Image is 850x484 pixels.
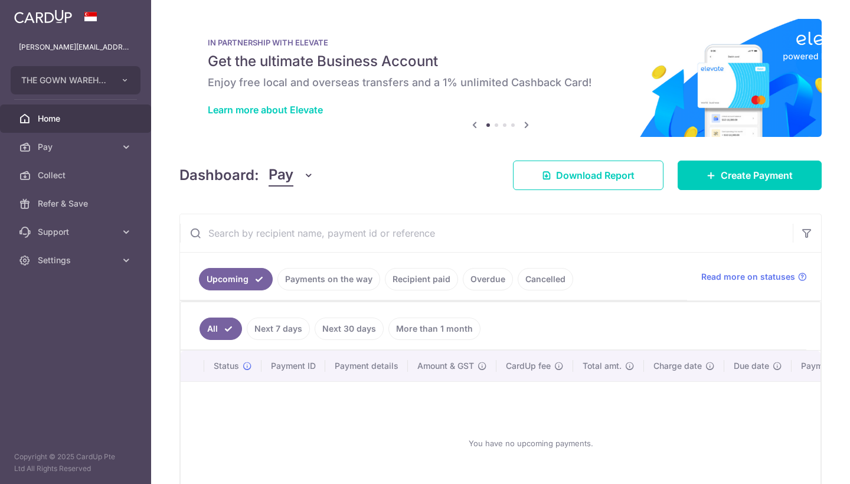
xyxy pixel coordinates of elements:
span: Settings [38,254,116,266]
span: Pay [269,164,293,187]
a: Create Payment [678,161,822,190]
span: Total amt. [583,360,622,372]
a: Upcoming [199,268,273,290]
th: Payment ID [261,351,325,381]
span: Collect [38,169,116,181]
a: Recipient paid [385,268,458,290]
span: Create Payment [721,168,793,182]
a: Download Report [513,161,663,190]
a: All [200,318,242,340]
span: THE GOWN WAREHOUSE PTE LTD [21,74,109,86]
span: Home [38,113,116,125]
button: THE GOWN WAREHOUSE PTE LTD [11,66,140,94]
span: Download Report [556,168,635,182]
span: Due date [734,360,769,372]
p: IN PARTNERSHIP WITH ELEVATE [208,38,793,47]
span: Support [38,226,116,238]
a: Overdue [463,268,513,290]
button: Pay [269,164,314,187]
th: Payment details [325,351,408,381]
span: CardUp fee [506,360,551,372]
h4: Dashboard: [179,165,259,186]
p: [PERSON_NAME][EMAIL_ADDRESS][DOMAIN_NAME] [19,41,132,53]
a: Next 7 days [247,318,310,340]
a: Cancelled [518,268,573,290]
img: CardUp [14,9,72,24]
span: Amount & GST [417,360,474,372]
span: Read more on statuses [701,271,795,283]
img: Renovation banner [179,19,822,137]
a: More than 1 month [388,318,480,340]
span: Refer & Save [38,198,116,210]
input: Search by recipient name, payment id or reference [180,214,793,252]
a: Payments on the way [277,268,380,290]
span: Status [214,360,239,372]
span: Charge date [653,360,702,372]
a: Next 30 days [315,318,384,340]
a: Read more on statuses [701,271,807,283]
h5: Get the ultimate Business Account [208,52,793,71]
a: Learn more about Elevate [208,104,323,116]
h6: Enjoy free local and overseas transfers and a 1% unlimited Cashback Card! [208,76,793,90]
span: Pay [38,141,116,153]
